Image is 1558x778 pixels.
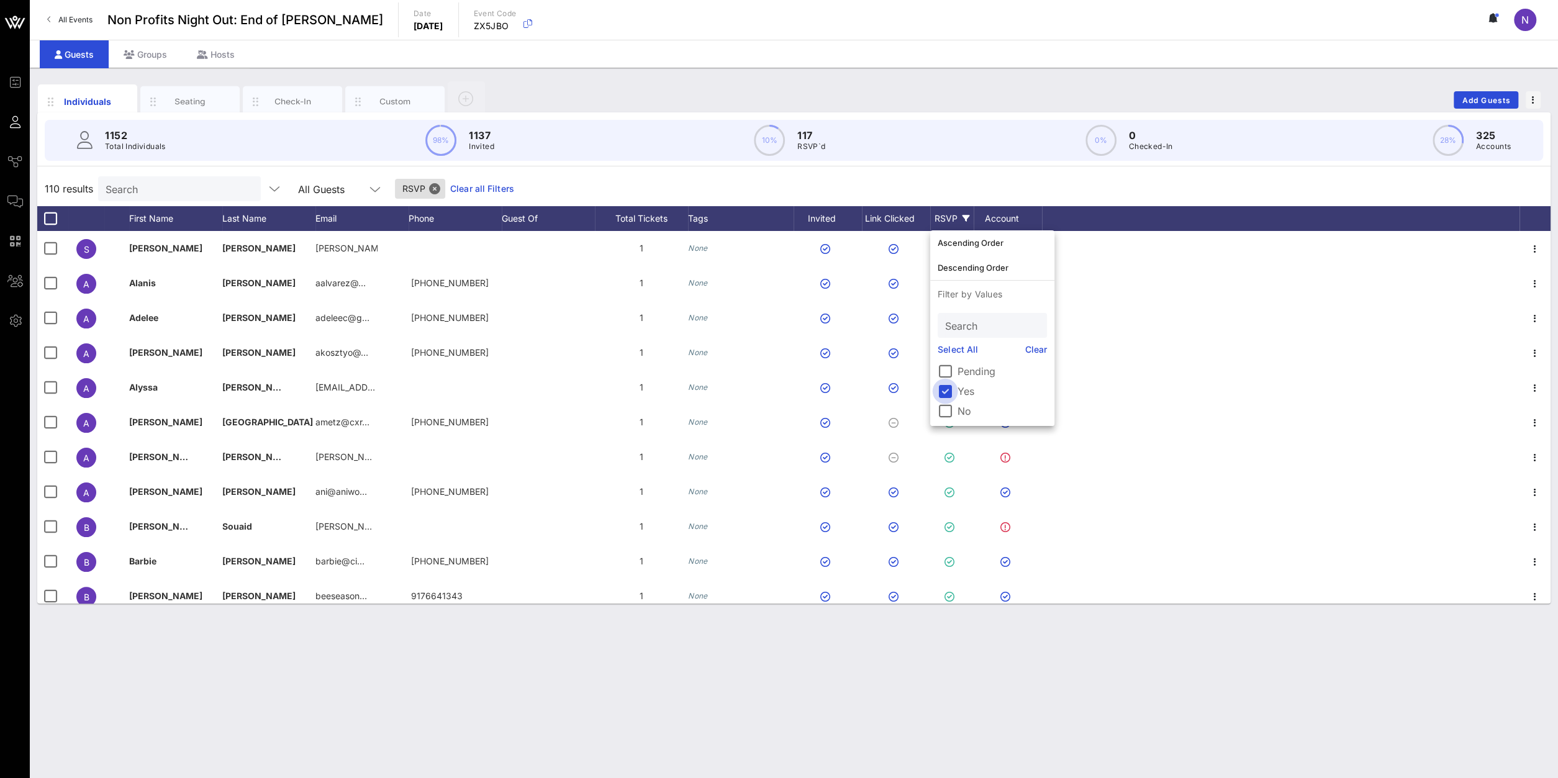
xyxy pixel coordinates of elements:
[688,348,708,357] i: None
[411,486,489,497] span: +19176910685
[1129,128,1173,143] p: 0
[1514,9,1536,31] div: N
[368,96,423,107] div: Custom
[688,487,708,496] i: None
[469,140,494,153] p: Invited
[222,382,296,392] span: [PERSON_NAME]
[105,140,166,153] p: Total Individuals
[595,579,688,613] div: 1
[595,440,688,474] div: 1
[429,183,440,194] button: Close
[411,590,463,601] span: 9176641343
[1025,343,1048,356] a: Clear
[595,509,688,544] div: 1
[930,281,1054,308] p: Filter by Values
[222,451,296,462] span: [PERSON_NAME]
[502,206,595,231] div: Guest Of
[688,278,708,287] i: None
[595,301,688,335] div: 1
[222,312,296,323] span: [PERSON_NAME]
[83,279,89,289] span: A
[411,556,489,566] span: +19175615415
[222,243,296,253] span: [PERSON_NAME]
[958,405,1047,417] label: No
[938,238,1047,248] div: Ascending Order
[688,522,708,531] i: None
[129,312,158,323] span: Adelee
[688,382,708,392] i: None
[222,206,315,231] div: Last Name
[794,206,862,231] div: Invited
[1521,14,1529,26] span: N
[83,314,89,324] span: A
[222,278,296,288] span: [PERSON_NAME]
[129,417,202,427] span: [PERSON_NAME]
[315,206,409,231] div: Email
[40,40,109,68] div: Guests
[84,592,89,602] span: B
[45,181,93,196] span: 110 results
[469,128,494,143] p: 1137
[83,383,89,394] span: A
[450,182,514,196] a: Clear all Filters
[409,206,502,231] div: Phone
[411,417,489,427] span: +16465101033
[688,417,708,427] i: None
[688,206,794,231] div: Tags
[129,347,202,358] span: [PERSON_NAME]
[84,244,89,255] span: S
[474,20,517,32] p: ZX5JBO
[265,96,320,107] div: Check-In
[129,206,222,231] div: First Name
[222,521,252,531] span: Souaid
[595,405,688,440] div: 1
[411,347,489,358] span: +12126611013
[595,266,688,301] div: 1
[1462,96,1511,105] span: Add Guests
[84,557,89,568] span: B
[83,418,89,428] span: A
[595,544,688,579] div: 1
[83,487,89,498] span: A
[291,176,390,201] div: All Guests
[688,243,708,253] i: None
[222,590,296,601] span: [PERSON_NAME]
[60,95,115,108] div: Individuals
[688,313,708,322] i: None
[1454,91,1518,109] button: Add Guests
[58,15,93,24] span: All Events
[129,556,156,566] span: Barbie
[595,370,688,405] div: 1
[315,382,465,392] span: [EMAIL_ADDRESS][DOMAIN_NAME]
[938,343,978,356] a: Select All
[129,382,158,392] span: Alyssa
[930,206,974,231] div: RSVP
[40,10,100,30] a: All Events
[595,474,688,509] div: 1
[105,128,166,143] p: 1152
[1476,128,1511,143] p: 325
[1476,140,1511,153] p: Accounts
[797,140,825,153] p: RSVP`d
[129,521,202,531] span: [PERSON_NAME]
[797,128,825,143] p: 117
[315,405,369,440] p: ametz@cxr…
[974,206,1042,231] div: Account
[595,206,688,231] div: Total Tickets
[315,544,365,579] p: barbie@ci…
[315,474,367,509] p: ani@aniwo…
[182,40,250,68] div: Hosts
[411,312,489,323] span: +17864129741
[688,452,708,461] i: None
[163,96,218,107] div: Seating
[222,347,296,358] span: [PERSON_NAME]
[315,231,378,266] p: [PERSON_NAME]…
[595,335,688,370] div: 1
[958,365,1047,378] label: Pending
[595,231,688,266] div: 1
[402,179,438,199] span: RSVP
[315,301,369,335] p: adeleec@g…
[129,243,202,253] span: [PERSON_NAME]
[129,486,202,497] span: [PERSON_NAME]
[83,348,89,359] span: A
